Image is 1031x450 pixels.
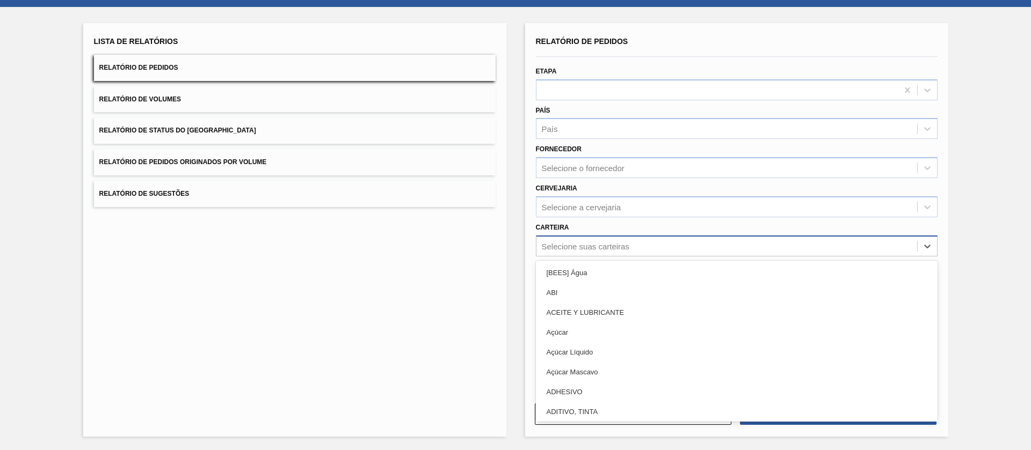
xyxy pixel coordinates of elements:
[94,181,496,207] button: Relatório de Sugestões
[94,37,178,46] span: Lista de Relatórios
[94,86,496,113] button: Relatório de Volumes
[99,64,178,71] span: Relatório de Pedidos
[94,117,496,144] button: Relatório de Status do [GEOGRAPHIC_DATA]
[99,190,190,197] span: Relatório de Sugestões
[94,55,496,81] button: Relatório de Pedidos
[536,263,938,283] div: [BEES] Água
[536,382,938,402] div: ADHESIVO
[536,303,938,322] div: ACEITE Y LUBRICANTE
[536,362,938,382] div: Açúcar Mascavo
[536,37,628,46] span: Relatório de Pedidos
[94,149,496,175] button: Relatório de Pedidos Originados por Volume
[535,403,731,425] button: Limpar
[542,124,558,134] div: País
[542,241,629,250] div: Selecione suas carteiras
[536,283,938,303] div: ABI
[99,158,267,166] span: Relatório de Pedidos Originados por Volume
[542,164,625,173] div: Selecione o fornecedor
[536,68,557,75] label: Etapa
[536,322,938,342] div: Açúcar
[99,127,256,134] span: Relatório de Status do [GEOGRAPHIC_DATA]
[536,185,577,192] label: Cervejaria
[536,402,938,422] div: ADITIVO, TINTA
[536,342,938,362] div: Açúcar Líquido
[536,145,582,153] label: Fornecedor
[99,95,181,103] span: Relatório de Volumes
[536,107,550,114] label: País
[542,202,621,211] div: Selecione a cervejaria
[536,224,569,231] label: Carteira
